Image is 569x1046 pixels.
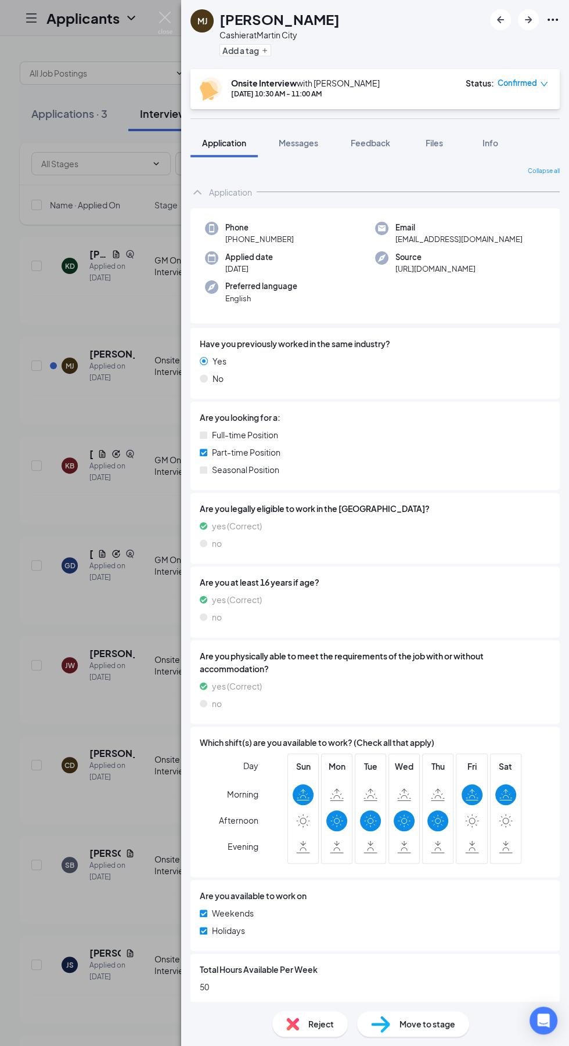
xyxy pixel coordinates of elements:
b: Onsite Interview [231,78,297,88]
span: Weekends [212,907,254,919]
span: Total Hours Available Per Week [200,963,318,976]
span: Email [395,222,523,233]
svg: ArrowRight [521,13,535,27]
span: Seasonal Position [212,463,279,476]
div: MJ [197,15,207,27]
span: [DATE] [225,263,273,275]
span: Which shift(s) are you available to work? (Check all that apply) [200,736,434,749]
span: Morning [227,784,258,805]
span: Confirmed [498,77,537,89]
span: Tue [360,760,381,773]
span: Evening [228,836,258,857]
span: Part-time Position [212,446,280,459]
span: yes (Correct) [212,593,262,606]
span: Application [202,138,246,148]
span: Preferred language [225,280,297,292]
span: No [213,372,224,385]
span: Collapse all [528,167,560,176]
span: [PHONE_NUMBER] [225,233,294,245]
span: [EMAIL_ADDRESS][DOMAIN_NAME] [395,233,523,245]
span: [URL][DOMAIN_NAME] [395,263,476,275]
span: Are you at least 16 years if age? [200,576,550,589]
span: Sat [495,760,516,773]
span: Afternoon [219,810,258,831]
span: Are you looking for a: [200,411,280,424]
span: yes (Correct) [212,680,262,692]
span: down [540,80,548,88]
div: Status : [466,77,494,89]
span: Phone [225,222,294,233]
span: Files [426,138,443,148]
span: Mon [326,760,347,773]
span: yes (Correct) [212,520,262,532]
span: Info [482,138,498,148]
svg: Ellipses [546,13,560,27]
div: Application [209,186,252,198]
span: Sun [293,760,314,773]
svg: Plus [261,47,268,54]
span: 50 [200,980,550,993]
span: Day [243,759,258,772]
span: Are you legally eligible to work in the [GEOGRAPHIC_DATA]? [200,502,550,515]
div: [DATE] 10:30 AM - 11:00 AM [231,89,380,99]
div: Cashier at Martin City [219,29,340,41]
span: Full-time Position [212,428,278,441]
button: PlusAdd a tag [219,44,271,56]
span: Wed [394,760,415,773]
span: Are you physically able to meet the requirements of the job with or without accommodation? [200,650,550,675]
span: Yes [213,355,226,367]
span: no [212,697,222,710]
span: Holidays [212,924,245,937]
span: no [212,611,222,623]
button: ArrowLeftNew [490,9,511,30]
span: Applied date [225,251,273,263]
span: Messages [279,138,318,148]
svg: ArrowLeftNew [494,13,507,27]
svg: ChevronUp [190,185,204,199]
span: Fri [462,760,482,773]
div: Open Intercom Messenger [530,1007,557,1034]
button: ArrowRight [518,9,539,30]
span: Source [395,251,476,263]
span: no [212,537,222,550]
span: Reject [308,1018,334,1030]
span: Move to stage [399,1018,455,1030]
span: Feedback [351,138,390,148]
span: English [225,293,297,304]
span: Are you available to work on [200,889,307,902]
div: with [PERSON_NAME] [231,77,380,89]
span: Thu [427,760,448,773]
span: Have you previously worked in the same industry? [200,337,390,350]
h1: [PERSON_NAME] [219,9,340,29]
